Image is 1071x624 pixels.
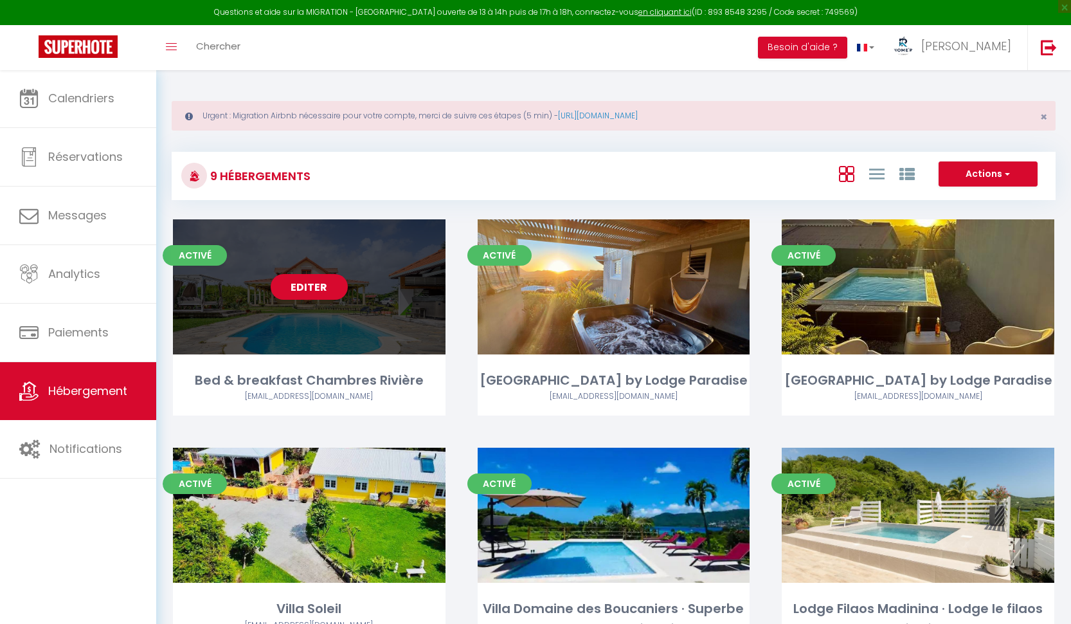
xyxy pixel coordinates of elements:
span: Activé [163,245,227,266]
span: Chercher [196,39,240,53]
a: Editer [879,274,957,300]
button: Open LiveChat chat widget [10,5,49,44]
span: [PERSON_NAME] [921,38,1011,54]
a: ... [PERSON_NAME] [884,25,1027,70]
a: Vue en Box [839,163,854,184]
span: Paiements [48,324,109,340]
div: Airbnb [173,390,446,403]
span: Analytics [48,266,100,282]
span: Réservations [48,149,123,165]
span: Hébergement [48,383,127,399]
img: logout [1041,39,1057,55]
span: Activé [771,473,836,494]
div: Airbnb [478,390,750,403]
a: [URL][DOMAIN_NAME] [558,110,638,121]
a: Editer [575,502,652,528]
div: Airbnb [782,390,1054,403]
span: Activé [467,245,532,266]
a: en cliquant ici [638,6,692,17]
div: [GEOGRAPHIC_DATA] by Lodge Paradise [782,371,1054,390]
span: Notifications [50,441,122,457]
span: Activé [467,473,532,494]
a: Chercher [186,25,250,70]
a: Editer [879,502,957,528]
img: Super Booking [39,35,118,58]
a: Vue par Groupe [899,163,915,184]
span: Messages [48,207,107,223]
img: ... [894,37,913,56]
a: Editer [271,274,348,300]
div: Villa Soleil [173,599,446,619]
span: Activé [771,245,836,266]
div: Bed & breakfast Chambres Rivière [173,371,446,390]
button: Close [1040,111,1047,123]
span: Calendriers [48,90,114,106]
div: Urgent : Migration Airbnb nécessaire pour votre compte, merci de suivre ces étapes (5 min) - [172,101,1056,131]
button: Actions [939,161,1038,187]
span: Activé [163,473,227,494]
a: Editer [271,502,348,528]
div: [GEOGRAPHIC_DATA] by Lodge Paradise [478,371,750,390]
span: × [1040,109,1047,125]
a: Vue en Liste [869,163,885,184]
button: Besoin d'aide ? [758,37,847,59]
h3: 9 Hébergements [207,161,310,190]
a: Editer [575,274,652,300]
